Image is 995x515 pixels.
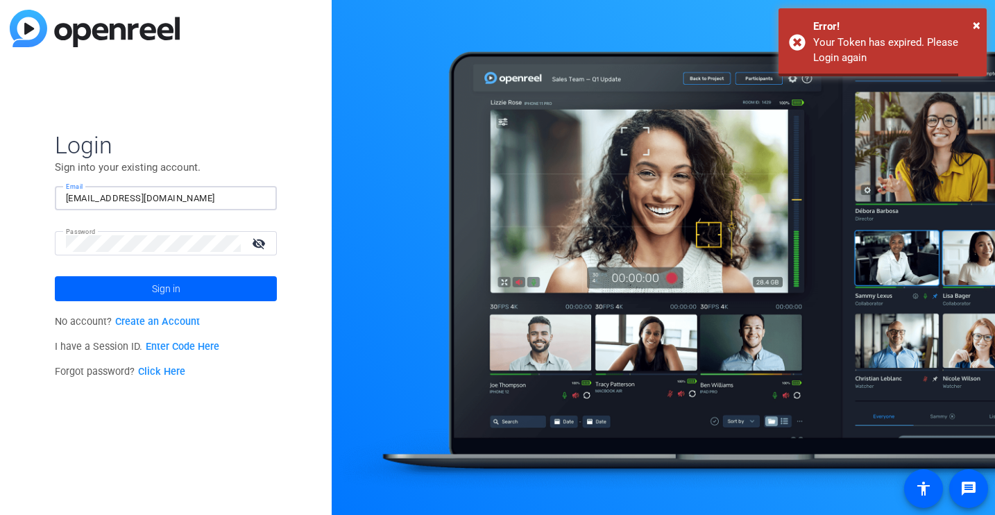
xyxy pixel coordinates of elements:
mat-icon: message [960,480,977,497]
mat-label: Password [66,228,96,235]
a: Click Here [138,366,185,378]
img: blue-gradient.svg [10,10,180,47]
button: Close [973,15,980,35]
span: I have a Session ID. [55,341,219,353]
div: Error! [813,19,976,35]
span: × [973,17,980,33]
span: Forgot password? [55,366,185,378]
div: Your Token has expired. Please Login again [813,35,976,66]
span: No account? [55,316,200,328]
mat-label: Email [66,183,83,190]
a: Enter Code Here [146,341,219,353]
span: Login [55,130,277,160]
mat-icon: accessibility [915,480,932,497]
mat-icon: visibility_off [244,233,277,253]
button: Sign in [55,276,277,301]
span: Sign in [152,271,180,306]
input: Enter Email Address [66,190,266,207]
a: Create an Account [115,316,200,328]
p: Sign into your existing account. [55,160,277,175]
